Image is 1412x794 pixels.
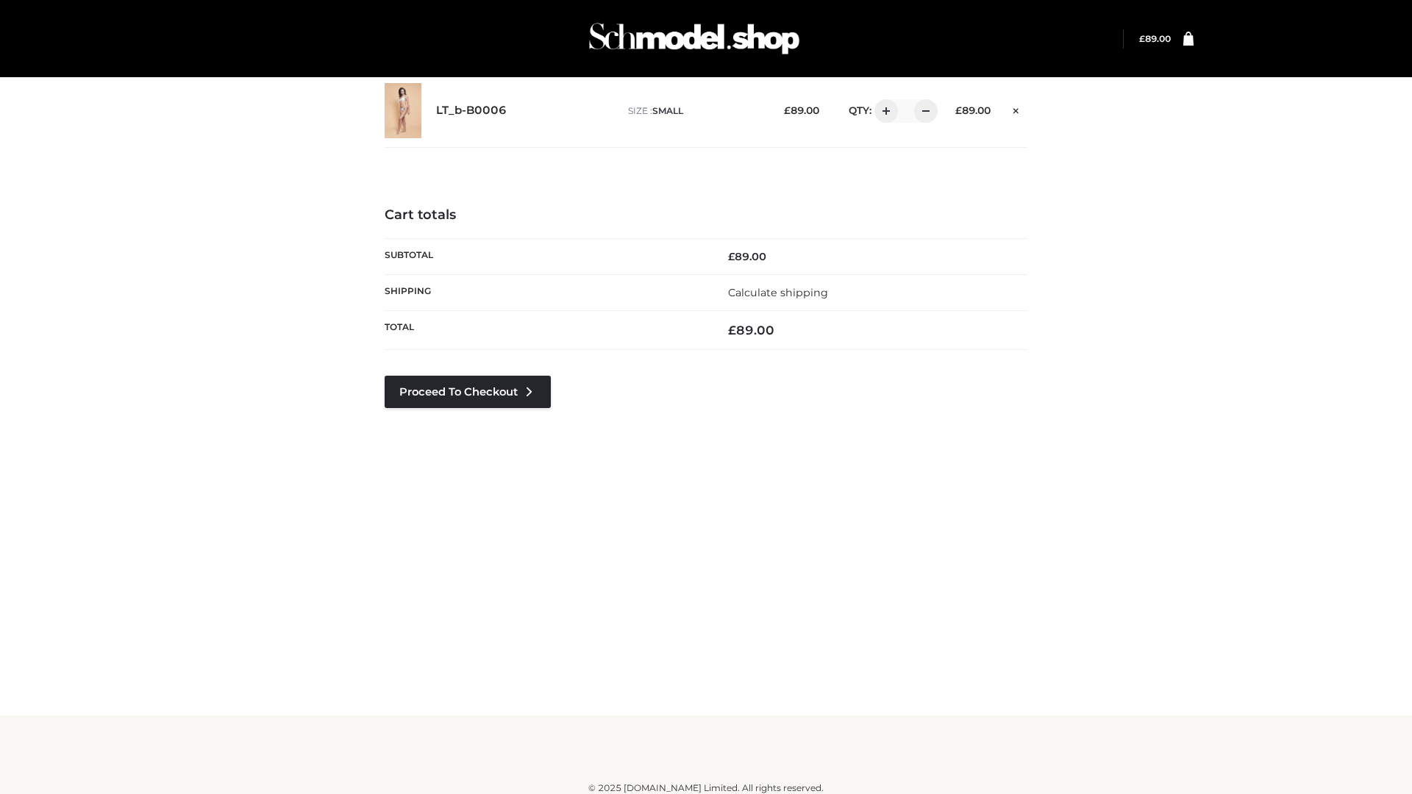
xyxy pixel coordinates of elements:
th: Total [385,311,706,350]
p: size : [628,104,761,118]
a: Proceed to Checkout [385,376,551,408]
th: Subtotal [385,238,706,274]
span: SMALL [652,105,683,116]
bdi: 89.00 [728,250,766,263]
a: Remove this item [1005,99,1027,118]
bdi: 89.00 [728,323,774,337]
th: Shipping [385,274,706,310]
span: £ [955,104,962,116]
bdi: 89.00 [1139,33,1171,44]
img: LT_b-B0006 - SMALL [385,83,421,138]
h4: Cart totals [385,207,1027,223]
img: Schmodel Admin 964 [584,10,805,68]
span: £ [1139,33,1145,44]
a: £89.00 [1139,33,1171,44]
a: LT_b-B0006 [436,104,507,118]
div: QTY: [834,99,933,123]
bdi: 89.00 [955,104,991,116]
span: £ [728,323,736,337]
span: £ [728,250,735,263]
span: £ [784,104,791,116]
bdi: 89.00 [784,104,819,116]
a: Calculate shipping [728,286,828,299]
